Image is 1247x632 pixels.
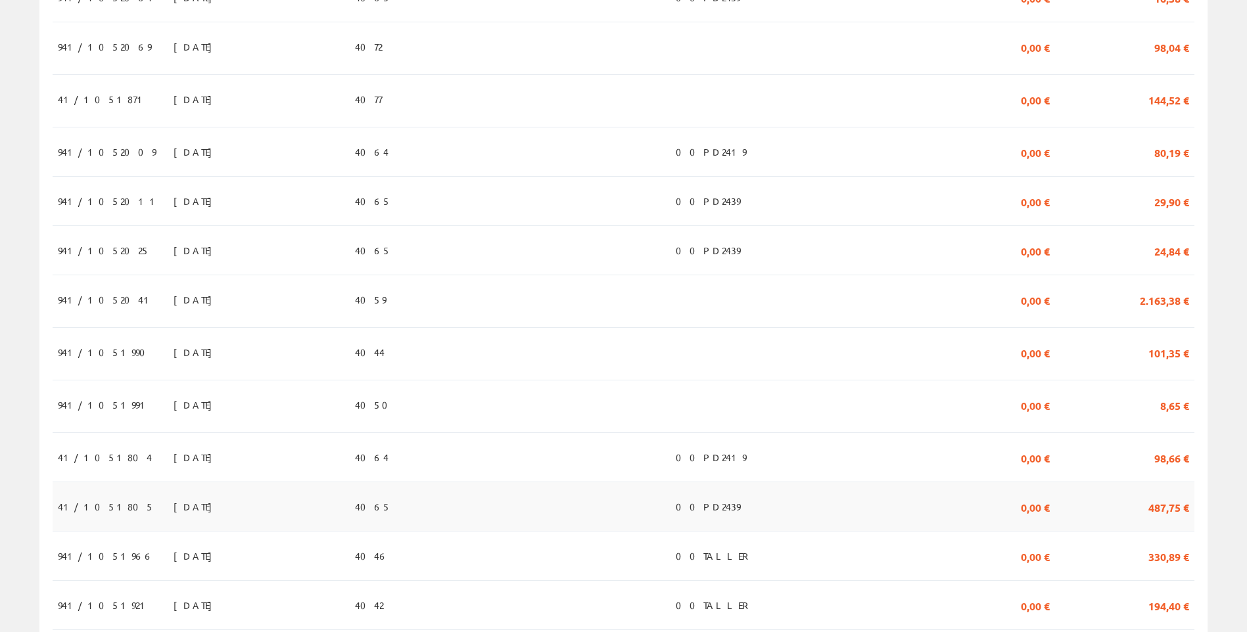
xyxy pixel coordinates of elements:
span: 0,00 € [1021,545,1050,567]
span: [DATE] [174,88,219,110]
span: 0,00 € [1021,88,1050,110]
span: 4042 [355,594,383,616]
span: 941/1052025 [58,239,150,261]
span: 00TALLER [676,545,753,567]
span: 00PD2439 [676,495,740,518]
span: 98,04 € [1154,35,1189,58]
span: [DATE] [174,446,219,468]
span: 0,00 € [1021,35,1050,58]
span: 29,90 € [1154,190,1189,212]
span: 330,89 € [1148,545,1189,567]
span: 80,19 € [1154,141,1189,163]
span: [DATE] [174,495,219,518]
span: 4065 [355,495,391,518]
span: 0,00 € [1021,190,1050,212]
span: [DATE] [174,141,219,163]
span: 4072 [355,35,382,58]
span: 941/1052009 [58,141,156,163]
span: 487,75 € [1148,495,1189,518]
span: 0,00 € [1021,495,1050,518]
span: 941/1051966 [58,545,154,567]
span: 8,65 € [1160,394,1189,416]
span: 941/1052041 [58,288,154,311]
span: 41/1051804 [58,446,152,468]
span: 101,35 € [1148,341,1189,363]
span: 0,00 € [1021,341,1050,363]
span: 4044 [355,341,385,363]
span: [DATE] [174,35,219,58]
span: 4050 [355,394,396,416]
span: 941/1051921 [58,594,151,616]
span: 41/1051871 [58,88,148,110]
span: [DATE] [174,239,219,261]
span: 0,00 € [1021,446,1050,468]
span: 4064 [355,446,388,468]
span: [DATE] [174,394,219,416]
span: [DATE] [174,594,219,616]
span: 00PD2419 [676,446,746,468]
span: 24,84 € [1154,239,1189,261]
span: 941/1052069 [58,35,151,58]
span: [DATE] [174,341,219,363]
span: 144,52 € [1148,88,1189,110]
span: 00PD2439 [676,239,740,261]
span: 4077 [355,88,382,110]
span: 941/1051990 [58,341,153,363]
span: 194,40 € [1148,594,1189,616]
span: 4065 [355,239,391,261]
span: 00PD2419 [676,141,746,163]
span: 4065 [355,190,391,212]
span: [DATE] [174,190,219,212]
span: 41/1051805 [58,495,154,518]
span: 2.163,38 € [1140,288,1189,311]
span: 941/1051991 [58,394,151,416]
span: 4059 [355,288,386,311]
span: 0,00 € [1021,288,1050,311]
span: 0,00 € [1021,239,1050,261]
span: 4046 [355,545,388,567]
span: [DATE] [174,288,219,311]
span: 941/1052011 [58,190,160,212]
span: 00PD2439 [676,190,740,212]
span: 00TALLER [676,594,753,616]
span: 0,00 € [1021,594,1050,616]
span: 0,00 € [1021,141,1050,163]
span: 98,66 € [1154,446,1189,468]
span: 0,00 € [1021,394,1050,416]
span: [DATE] [174,545,219,567]
span: 4064 [355,141,388,163]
